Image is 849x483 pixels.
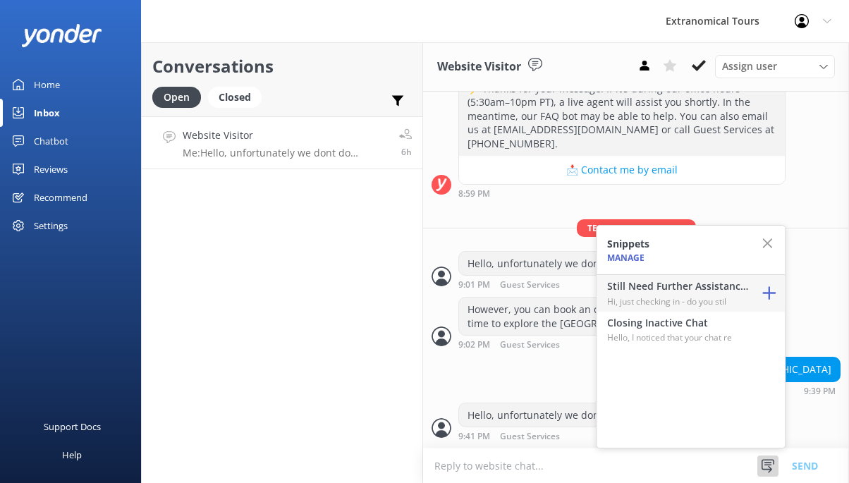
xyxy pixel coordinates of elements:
div: Support Docs [44,412,101,441]
span: Guest Services [500,341,560,350]
div: Chatbot [34,127,68,155]
a: Closed [208,89,269,104]
h4: Snippets [607,236,649,252]
span: Guest Services [500,281,560,290]
button: Close [760,226,785,262]
a: Open [152,89,208,104]
button: Add [753,275,785,312]
p: Me: Hello, unfortunately we dont do [GEOGRAPHIC_DATA], thank you. [183,147,389,159]
button: 📩 Contact me by email [459,156,785,184]
div: Inbox [34,99,60,127]
p: Hello, I noticed that your chat re [607,331,748,344]
div: However, you can book an overnight tour with us so you will have time to explore the [GEOGRAPHIC_... [459,298,785,335]
img: yonder-white-logo.png [21,24,102,47]
div: Sep 10 2025 09:02pm (UTC -07:00) America/Tijuana [458,339,786,350]
strong: 8:59 PM [458,190,490,198]
div: Assign User [715,55,835,78]
span: Sep 10 2025 09:41pm (UTC -07:00) America/Tijuana [401,146,412,158]
div: Settings [34,212,68,240]
strong: 9:01 PM [458,281,490,290]
a: Manage [607,252,645,264]
h4: Still Need Further Assistance? [607,279,748,294]
span: Assign user [722,59,777,74]
div: Sep 10 2025 08:59pm (UTC -07:00) America/Tijuana [458,188,786,198]
div: Sep 10 2025 09:01pm (UTC -07:00) America/Tijuana [458,279,783,290]
div: Reviews [34,155,68,183]
div: Sep 10 2025 09:41pm (UTC -07:00) America/Tijuana [458,431,783,441]
span: Guest Services [500,432,560,441]
a: Website VisitorMe:Hello, unfortunately we dont do [GEOGRAPHIC_DATA], thank you.6h [142,116,422,169]
div: Home [34,71,60,99]
strong: 9:02 PM [458,341,490,350]
div: Hello, unfortunately we dont do [GEOGRAPHIC_DATA], thank you. [459,252,783,276]
h4: Closing Inactive Chat [607,315,748,331]
strong: 9:41 PM [458,432,490,441]
div: Closed [208,87,262,108]
div: Help [62,441,82,469]
h2: Conversations [152,53,412,80]
div: Recommend [34,183,87,212]
h3: Website Visitor [437,58,521,76]
span: Team member online [577,219,696,237]
div: Open [152,87,201,108]
p: Hi, just checking in - do you stil [607,295,748,308]
strong: 9:39 PM [804,387,836,396]
div: ⚡ Thanks for your message! If it’s during our office hours (5:30am–10pm PT), a live agent will as... [459,77,785,156]
h4: Website Visitor [183,128,389,143]
div: Hello, unfortunately we dont do [GEOGRAPHIC_DATA], thank you. [459,403,783,427]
